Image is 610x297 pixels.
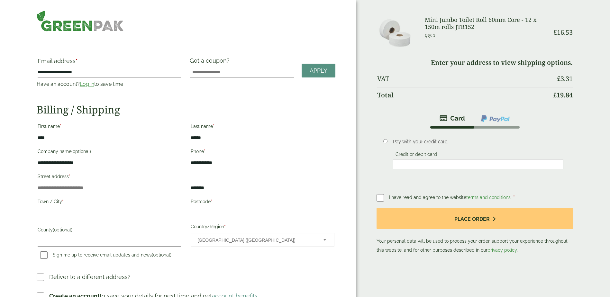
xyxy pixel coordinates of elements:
[80,81,94,87] a: Log in
[487,248,517,253] a: privacy policy
[389,195,512,200] span: I have read and agree to the website
[480,114,510,123] img: ppcp-gateway.png
[213,124,214,129] abbr: required
[62,199,64,204] abbr: required
[37,10,124,32] img: GreenPak Supplies
[466,195,511,200] a: terms and conditions
[513,195,515,200] abbr: required
[38,172,181,183] label: Street address
[40,251,48,259] input: Sign me up to receive email updates and news(optional)
[76,58,77,64] abbr: required
[37,80,182,88] p: Have an account? to save time
[557,74,560,83] span: £
[377,71,549,86] th: VAT
[191,197,334,208] label: Postcode
[377,55,573,70] td: Enter your address to view shipping options.
[553,91,557,99] span: £
[49,273,131,281] p: Deliver to a different address?
[377,208,574,255] p: Your personal data will be used to process your order, support your experience throughout this we...
[191,233,334,247] span: Country/Region
[553,28,573,37] bdi: 16.53
[393,152,440,159] label: Credit or debit card
[53,227,72,232] span: (optional)
[38,122,181,133] label: First name
[190,57,232,67] label: Got a coupon?
[393,138,563,145] p: Pay with your credit card.
[553,91,573,99] bdi: 19.84
[425,16,549,30] h3: Mini Jumbo Toilet Roll 60mm Core - 12 x 150m rolls JTR152
[377,208,574,229] button: Place order
[310,67,327,74] span: Apply
[440,114,465,122] img: stripe.png
[395,161,561,167] iframe: Secure card payment input frame
[191,222,334,233] label: Country/Region
[553,28,557,37] span: £
[38,147,181,158] label: Company name
[38,58,181,67] label: Email address
[224,224,226,229] abbr: required
[191,122,334,133] label: Last name
[211,199,212,204] abbr: required
[197,233,314,247] span: United Kingdom (UK)
[302,64,335,77] a: Apply
[60,124,61,129] abbr: required
[71,149,91,154] span: (optional)
[38,252,174,259] label: Sign me up to receive email updates and news
[69,174,70,179] abbr: required
[204,149,205,154] abbr: required
[557,74,573,83] bdi: 3.31
[38,225,181,236] label: County
[37,104,335,116] h2: Billing / Shipping
[377,87,549,103] th: Total
[38,197,181,208] label: Town / City
[152,252,171,257] span: (optional)
[425,33,435,38] small: Qty: 1
[191,147,334,158] label: Phone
